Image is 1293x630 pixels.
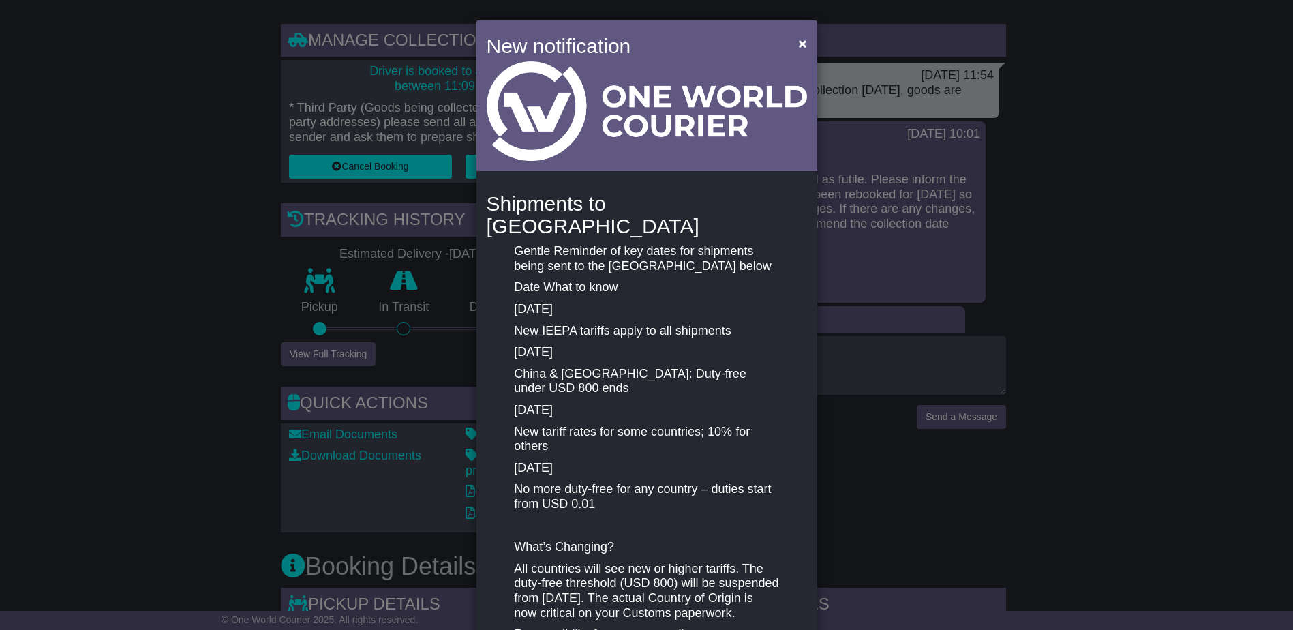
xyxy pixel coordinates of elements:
p: [DATE] [514,345,778,360]
p: Date What to know [514,280,778,295]
p: New tariff rates for some countries; 10% for others [514,425,778,454]
p: New IEEPA tariffs apply to all shipments [514,324,778,339]
button: Close [791,29,813,57]
h4: New notification [487,31,779,61]
span: × [798,35,806,51]
p: All countries will see new or higher tariffs. The duty-free threshold (USD 800) will be suspended... [514,562,778,620]
p: What’s Changing? [514,540,778,555]
p: [DATE] [514,302,778,317]
p: [DATE] [514,403,778,418]
p: China & [GEOGRAPHIC_DATA]: Duty-free under USD 800 ends [514,367,778,396]
h4: Shipments to [GEOGRAPHIC_DATA] [487,192,807,237]
p: [DATE] [514,461,778,476]
p: Gentle Reminder of key dates for shipments being sent to the [GEOGRAPHIC_DATA] below [514,244,778,273]
p: No more duty-free for any country – duties start from USD 0.01 [514,482,778,511]
img: Light [487,61,807,161]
